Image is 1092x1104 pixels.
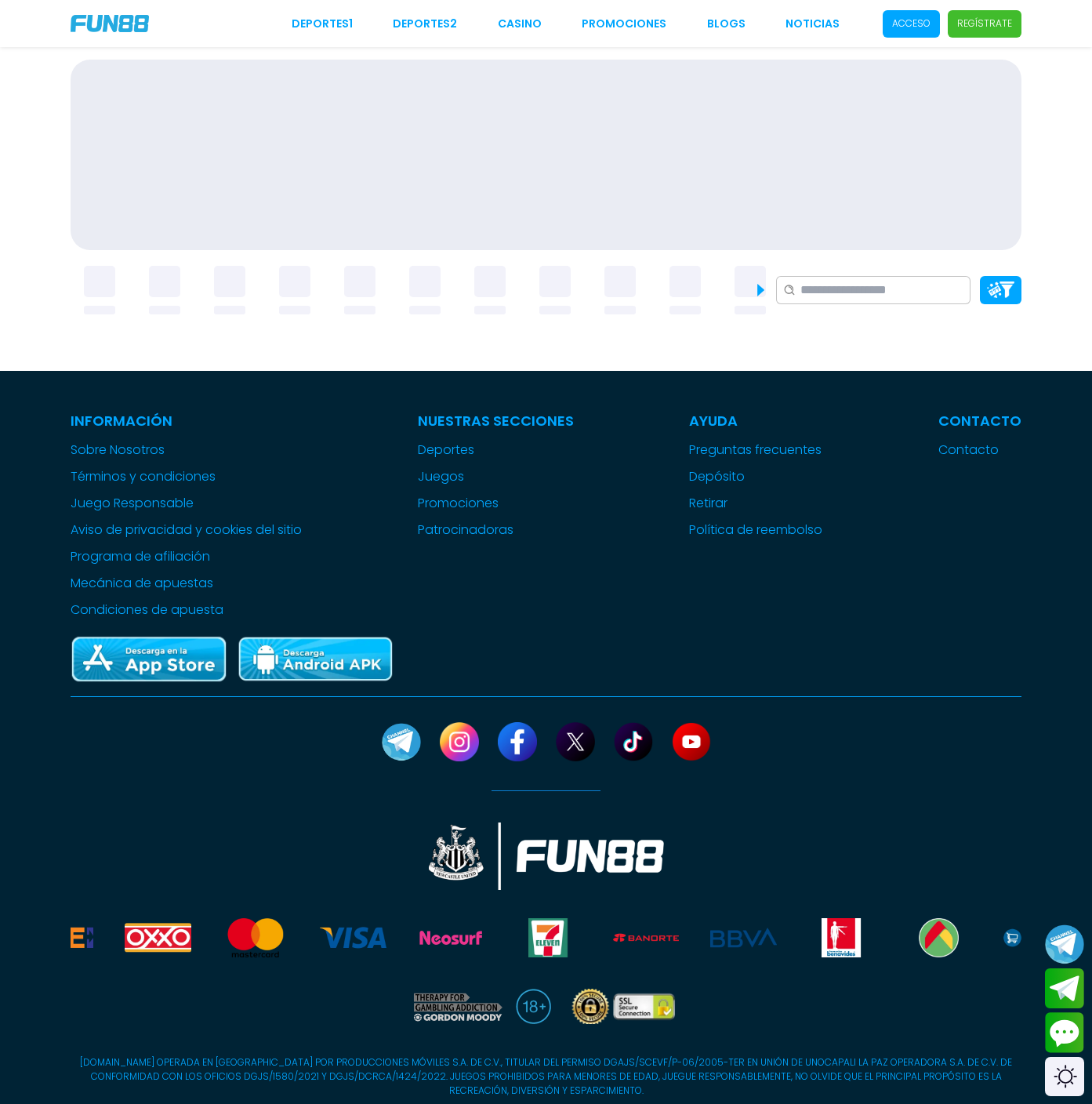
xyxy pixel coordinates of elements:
img: Spei [27,918,93,957]
img: Calimax [1003,918,1069,957]
a: Programa de afiliación [71,547,302,566]
div: Switch theme [1045,1057,1084,1096]
img: Oxxo [125,918,190,957]
img: Platform Filter [987,281,1014,298]
button: Contact customer service [1045,1012,1084,1053]
img: Visa [320,918,386,957]
a: Promociones [418,494,574,513]
a: Promociones [582,16,666,32]
img: Company Logo [71,15,149,32]
button: Juegos [418,467,464,486]
a: Preguntas frecuentes [689,441,822,459]
a: Sobre Nosotros [71,441,302,459]
img: Bodegaaurrera [905,918,971,957]
img: Play Store [237,635,394,685]
p: Ayuda [689,410,822,431]
a: NOTICIAS [785,16,840,32]
a: Patrocinadoras [418,521,574,539]
img: 18 plus [516,989,551,1024]
img: Benavides [808,918,874,957]
img: Banorte [613,918,679,957]
p: [DOMAIN_NAME] OPERADA EN [GEOGRAPHIC_DATA] POR PRODUCCIONES MÓVILES S.A. DE C.V., TITULAR DEL PER... [71,1055,1021,1098]
a: Retirar [689,494,822,513]
img: Seven Eleven [515,918,581,957]
a: Términos y condiciones [71,467,302,486]
p: Acceso [892,16,931,31]
p: Nuestras Secciones [418,410,574,431]
a: Deportes1 [292,16,353,32]
button: Join telegram [1045,968,1084,1009]
a: CASINO [498,16,542,32]
p: Contacto [938,410,1021,431]
a: Condiciones de apuesta [71,601,302,619]
p: Información [71,410,302,431]
button: Join telegram channel [1045,924,1084,964]
p: Regístrate [957,16,1012,31]
img: Neosurf [418,918,484,957]
a: Aviso de privacidad y cookies del sitio [71,521,302,539]
img: therapy for gaming addiction gordon moody [411,989,502,1024]
a: Mecánica de apuestas [71,574,302,593]
img: BBVA [710,918,776,957]
img: SSL [567,989,681,1024]
a: BLOGS [707,16,746,32]
a: Política de reembolso [689,521,822,539]
a: Read more about Gambling Therapy [411,989,502,1024]
img: Mastercard [223,918,288,957]
a: Contacto [938,441,1021,459]
img: App Store [71,635,227,685]
a: Juego Responsable [71,494,302,513]
a: Deportes2 [393,16,457,32]
img: New Castle [429,823,664,890]
a: Depósito [689,467,822,486]
a: Deportes [418,441,574,459]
